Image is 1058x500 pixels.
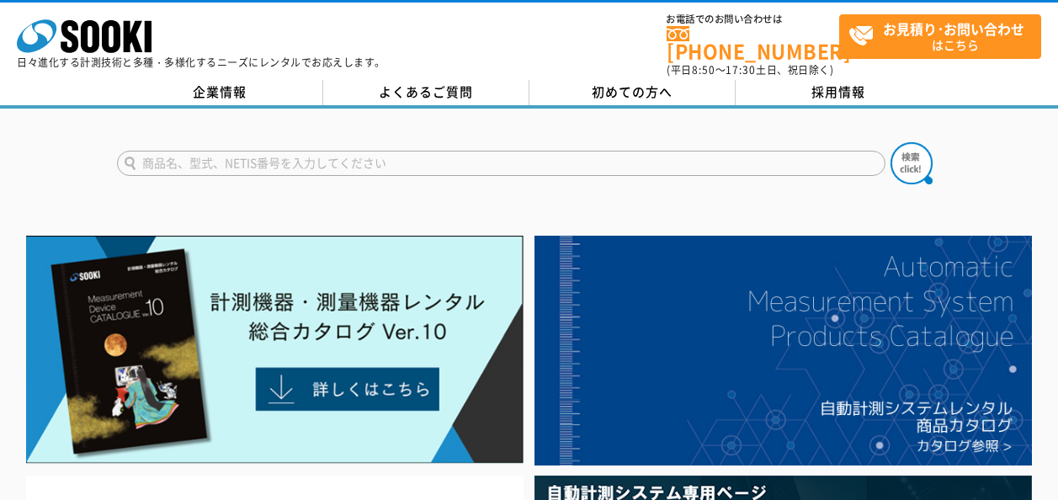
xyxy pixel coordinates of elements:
[529,80,736,105] a: 初めての方へ
[17,57,385,67] p: 日々進化する計測技術と多種・多様化するニーズにレンタルでお応えします。
[891,142,933,184] img: btn_search.png
[534,236,1032,465] img: 自動計測システムカタログ
[323,80,529,105] a: よくあるご質問
[667,14,839,24] span: お電話でのお問い合わせは
[692,62,715,77] span: 8:50
[667,26,839,61] a: [PHONE_NUMBER]
[736,80,942,105] a: 採用情報
[592,82,673,101] span: 初めての方へ
[839,14,1041,59] a: お見積り･お問い合わせはこちら
[883,19,1024,39] strong: お見積り･お問い合わせ
[117,151,885,176] input: 商品名、型式、NETIS番号を入力してください
[26,236,524,464] img: Catalog Ver10
[667,62,833,77] span: (平日 ～ 土日、祝日除く)
[117,80,323,105] a: 企業情報
[726,62,756,77] span: 17:30
[848,15,1040,57] span: はこちら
